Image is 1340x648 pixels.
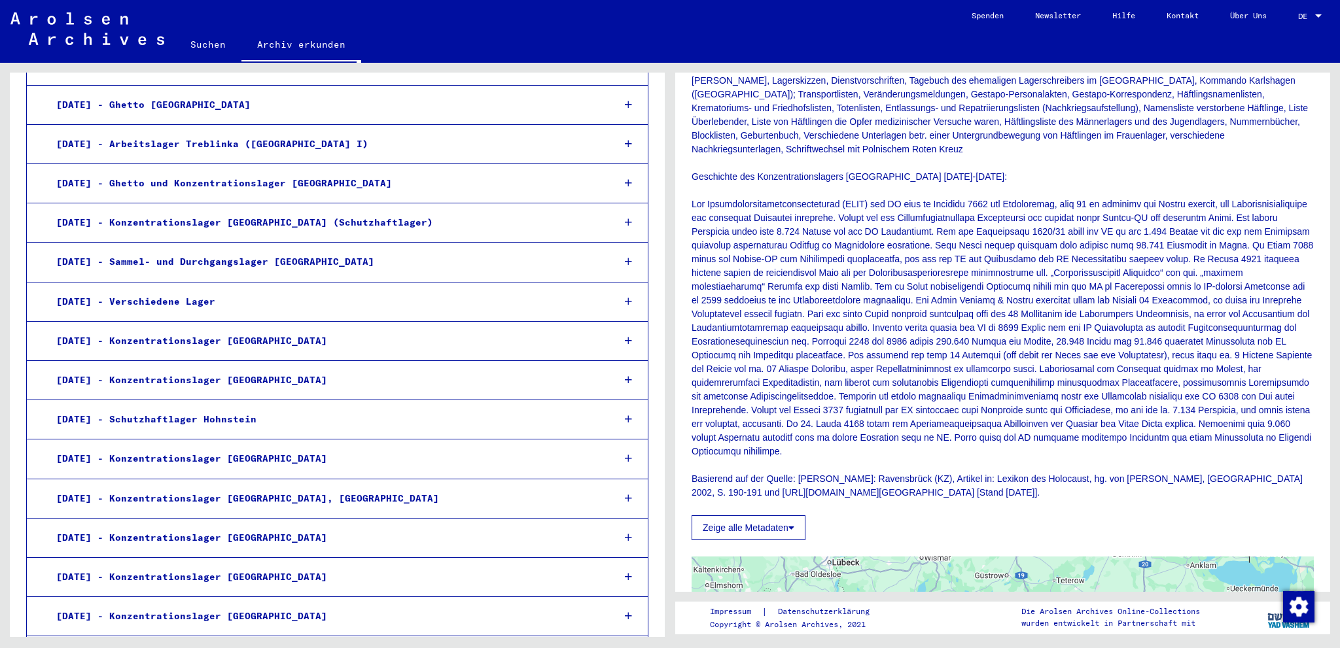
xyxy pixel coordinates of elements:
[46,289,603,315] div: [DATE] - Verschiedene Lager
[241,29,361,63] a: Archiv erkunden
[1021,605,1200,617] p: Die Arolsen Archives Online-Collections
[46,525,603,551] div: [DATE] - Konzentrationslager [GEOGRAPHIC_DATA]
[692,33,1314,500] p: Die Sammlung enthält u.a.: „Richtlinien für die Lagerkommandanten“, Verwaltungsunterlagen, Nachkr...
[46,604,603,629] div: [DATE] - Konzentrationslager [GEOGRAPHIC_DATA]
[1298,12,1313,21] span: DE
[710,605,885,619] div: |
[46,171,603,196] div: [DATE] - Ghetto und Konzentrationslager [GEOGRAPHIC_DATA]
[46,407,603,432] div: [DATE] - Schutzhaftlager Hohnstein
[46,328,603,354] div: [DATE] - Konzentrationslager [GEOGRAPHIC_DATA]
[710,619,885,630] p: Copyright © Arolsen Archives, 2021
[46,486,603,511] div: [DATE] - Konzentrationslager [GEOGRAPHIC_DATA], [GEOGRAPHIC_DATA]
[710,605,762,619] a: Impressum
[692,515,805,540] button: Zeige alle Metadaten
[1265,601,1314,634] img: yv_logo.png
[1283,591,1314,622] img: Zustimmung ändern
[46,564,603,590] div: [DATE] - Konzentrationslager [GEOGRAPHIC_DATA]
[46,367,603,393] div: [DATE] - Konzentrationslager [GEOGRAPHIC_DATA]
[175,29,241,60] a: Suchen
[46,249,603,275] div: [DATE] - Sammel- und Durchgangslager [GEOGRAPHIC_DATA]
[10,12,164,45] img: Arolsen_neg.svg
[46,210,603,235] div: [DATE] - Konzentrationslager [GEOGRAPHIC_DATA] (Schutzhaftlager)
[1021,617,1200,629] p: wurden entwickelt in Partnerschaft mit
[46,92,603,118] div: [DATE] - Ghetto [GEOGRAPHIC_DATA]
[46,446,603,471] div: [DATE] - Konzentrationslager [GEOGRAPHIC_DATA]
[767,605,885,619] a: Datenschutzerklärung
[46,131,603,157] div: [DATE] - Arbeitslager Treblinka ([GEOGRAPHIC_DATA] I)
